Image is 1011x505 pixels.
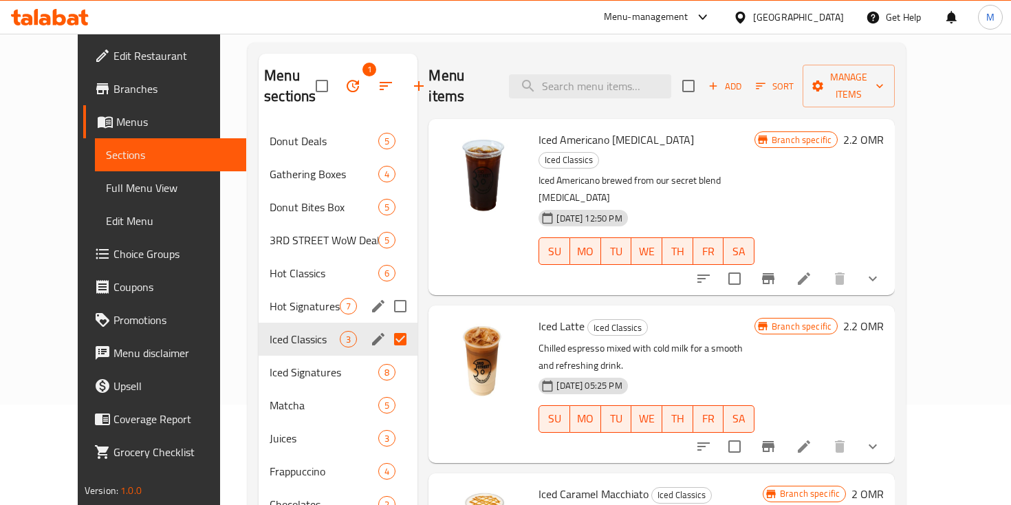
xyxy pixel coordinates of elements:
button: sort-choices [687,430,720,463]
div: items [378,199,395,215]
button: FR [693,237,724,265]
span: SA [729,241,749,261]
a: Edit menu item [796,270,812,287]
span: 3RD STREET WoW Deals [270,232,378,248]
a: Edit Menu [95,204,246,237]
span: 5 [379,135,395,148]
span: Edit Menu [106,213,235,229]
span: Full Menu View [106,180,235,196]
span: Matcha [270,397,378,413]
span: 7 [340,300,356,313]
a: Promotions [83,303,246,336]
button: MO [570,237,601,265]
h6: 2.2 OMR [843,316,884,336]
div: items [378,133,395,149]
span: Frappuccino [270,463,378,480]
div: Donut Bites Box5 [259,191,417,224]
div: Donut Deals5 [259,125,417,158]
button: SA [724,237,754,265]
div: Matcha5 [259,389,417,422]
span: FR [699,409,719,429]
span: Donut Deals [270,133,378,149]
img: Iced Americano Black Eye [439,130,528,218]
img: Iced Latte [439,316,528,405]
div: Iced Classics [539,152,599,169]
span: SU [545,241,565,261]
button: show more [856,430,889,463]
span: Menus [116,114,235,130]
a: Menu disclaimer [83,336,246,369]
div: items [378,232,395,248]
a: Coupons [83,270,246,303]
button: show more [856,262,889,295]
span: SU [545,409,565,429]
span: Sections [106,147,235,163]
span: MO [576,409,596,429]
span: Branches [113,80,235,97]
span: Hot Signatures [270,298,340,314]
p: Iced Americano brewed from our secret blend [MEDICAL_DATA] [539,172,754,206]
span: Iced Classics [588,320,647,336]
div: Iced Classics3edit [259,323,417,356]
div: items [340,331,357,347]
span: Coupons [113,279,235,295]
span: FR [699,241,719,261]
span: 4 [379,465,395,478]
div: Iced Signatures [270,364,378,380]
button: TH [662,237,693,265]
a: Edit Restaurant [83,39,246,72]
span: MO [576,241,596,261]
svg: Show Choices [865,270,881,287]
span: Branch specific [774,487,845,500]
span: Select section [674,72,703,100]
span: Add [706,78,743,94]
button: Branch-specific-item [752,262,785,295]
span: Donut Bites Box [270,199,378,215]
p: Chilled espresso mixed with cold milk for a smooth and refreshing drink. [539,340,754,374]
span: Iced Classics [270,331,340,347]
button: Add section [402,69,435,103]
span: TH [668,241,688,261]
a: Choice Groups [83,237,246,270]
div: Iced Signatures8 [259,356,417,389]
div: Hot Signatures7edit [259,290,417,323]
span: 1.0.0 [120,482,142,499]
div: Gathering Boxes [270,166,378,182]
span: Hot Classics [270,265,378,281]
div: items [340,298,357,314]
h2: Menu items [428,65,492,107]
button: edit [368,296,389,316]
button: TH [662,405,693,433]
div: Juices3 [259,422,417,455]
span: Juices [270,430,378,447]
span: Menu disclaimer [113,345,235,361]
span: 8 [379,366,395,379]
span: Manage items [814,69,884,103]
span: Coverage Report [113,411,235,427]
button: Sort [752,76,797,97]
span: Iced Americano [MEDICAL_DATA] [539,129,694,150]
div: Frappuccino4 [259,455,417,488]
span: 4 [379,168,395,181]
span: Sort [756,78,794,94]
h6: 2.2 OMR [843,130,884,149]
a: Branches [83,72,246,105]
div: Gathering Boxes4 [259,158,417,191]
button: TU [601,237,632,265]
span: Sort items [747,76,803,97]
a: Menus [83,105,246,138]
span: Iced Latte [539,316,585,336]
button: Manage items [803,65,895,107]
button: edit [368,329,389,350]
button: FR [693,405,724,433]
span: 3 [379,432,395,445]
div: items [378,166,395,182]
button: delete [823,430,856,463]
